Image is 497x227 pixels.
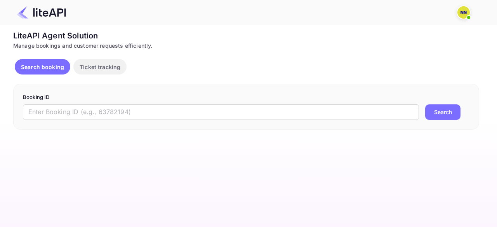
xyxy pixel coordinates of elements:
div: LiteAPI Agent Solution [13,30,479,42]
img: LiteAPI Logo [17,6,66,19]
p: Ticket tracking [80,63,120,71]
div: Manage bookings and customer requests efficiently. [13,42,479,50]
p: Booking ID [23,94,469,101]
p: Search booking [21,63,64,71]
img: N/A N/A [457,6,470,19]
button: Search [425,104,461,120]
input: Enter Booking ID (e.g., 63782194) [23,104,419,120]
